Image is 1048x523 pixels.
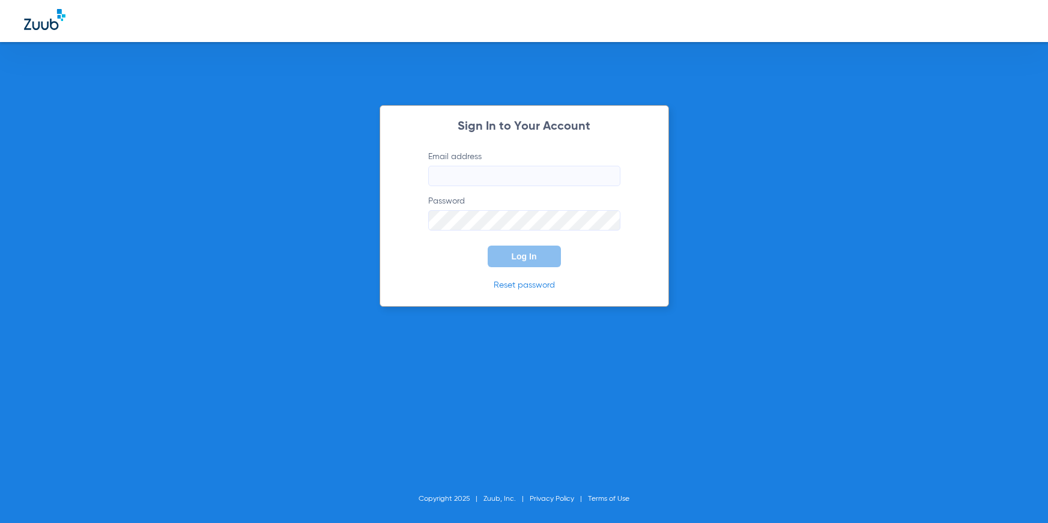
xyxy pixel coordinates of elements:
[428,151,620,186] label: Email address
[428,166,620,186] input: Email address
[483,493,530,505] li: Zuub, Inc.
[428,210,620,231] input: Password
[24,9,65,30] img: Zuub Logo
[428,195,620,231] label: Password
[410,121,638,133] h2: Sign In to Your Account
[988,465,1048,523] iframe: Chat Widget
[419,493,483,505] li: Copyright 2025
[588,495,629,503] a: Terms of Use
[512,252,537,261] span: Log In
[488,246,561,267] button: Log In
[530,495,574,503] a: Privacy Policy
[494,281,555,289] a: Reset password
